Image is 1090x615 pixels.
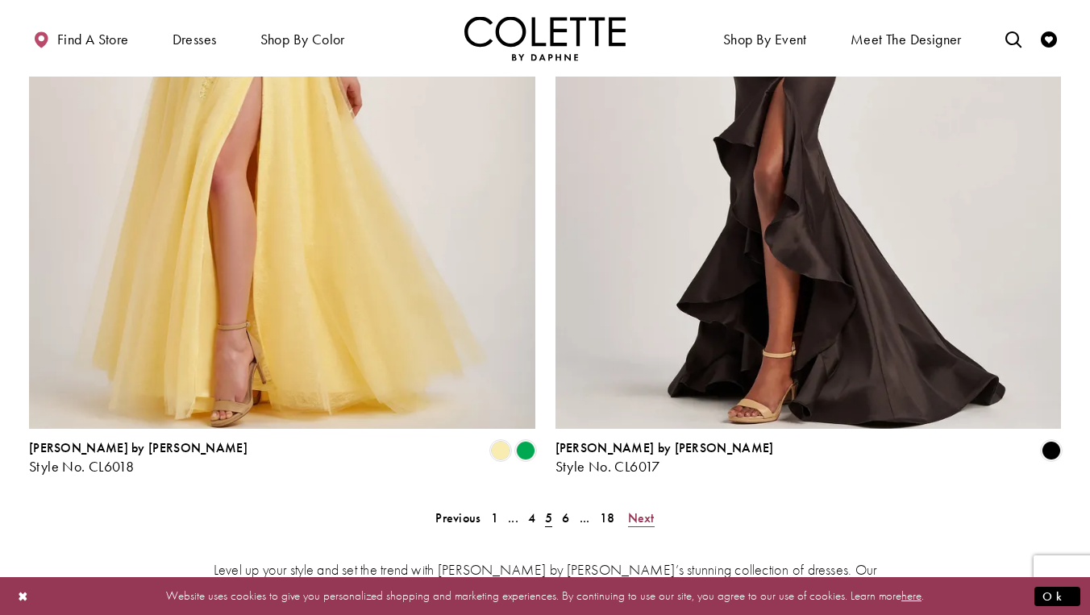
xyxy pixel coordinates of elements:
[595,506,620,530] a: 18
[431,506,485,530] a: Prev Page
[562,509,569,526] span: 6
[851,31,962,48] span: Meet the designer
[901,588,922,604] a: here
[486,506,503,530] a: 1
[1042,441,1061,460] i: Black
[516,441,535,460] i: Emerald
[557,506,574,530] a: 6
[173,31,217,48] span: Dresses
[847,16,966,60] a: Meet the designer
[623,506,659,530] a: Next Page
[719,16,811,60] span: Shop By Event
[29,441,248,475] div: Colette by Daphne Style No. CL6018
[29,457,134,476] span: Style No. CL6018
[1037,16,1061,60] a: Check Wishlist
[491,509,498,526] span: 1
[168,16,221,60] span: Dresses
[260,31,345,48] span: Shop by color
[29,16,132,60] a: Find a store
[256,16,349,60] span: Shop by color
[575,506,595,530] a: ...
[523,506,540,530] a: 4
[508,509,518,526] span: ...
[545,509,552,526] span: 5
[528,509,535,526] span: 4
[723,31,807,48] span: Shop By Event
[555,439,774,456] span: [PERSON_NAME] by [PERSON_NAME]
[464,16,626,60] a: Visit Home Page
[10,582,37,610] button: Close Dialog
[57,31,129,48] span: Find a store
[1001,16,1026,60] a: Toggle search
[1034,586,1080,606] button: Submit Dialog
[116,585,974,607] p: Website uses cookies to give you personalized shopping and marketing experiences. By continuing t...
[628,509,655,526] span: Next
[29,439,248,456] span: [PERSON_NAME] by [PERSON_NAME]
[435,509,481,526] span: Previous
[600,509,615,526] span: 18
[464,16,626,60] img: Colette by Daphne
[491,441,510,460] i: Sunshine
[503,506,523,530] a: ...
[555,441,774,475] div: Colette by Daphne Style No. CL6017
[580,509,590,526] span: ...
[555,457,660,476] span: Style No. CL6017
[540,506,557,530] span: Current page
